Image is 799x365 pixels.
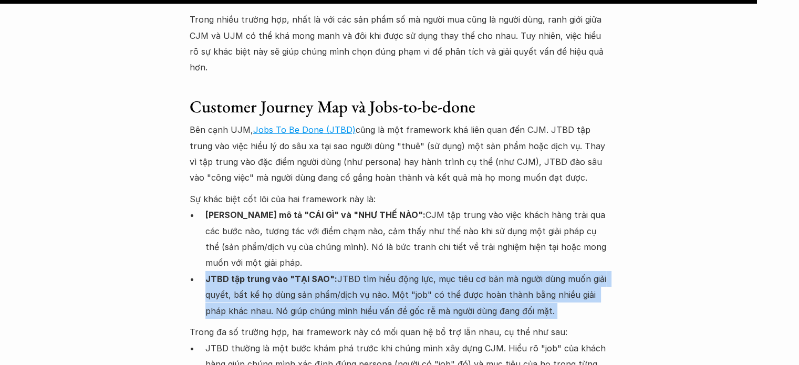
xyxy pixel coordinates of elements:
[205,210,426,220] strong: [PERSON_NAME] mô tả "CÁI GÌ" và "NHƯ THẾ NÀO":
[190,191,610,207] p: Sự khác biệt cốt lõi của hai framework này là:
[190,122,610,186] p: Bên cạnh UJM, cũng là một framework khá liên quan đến CJM. JTBD tập trung vào việc hiểu lý do sâu...
[205,271,610,319] p: JTBD tìm hiểu động lực, mục tiêu cơ bản mà người dùng muốn giải quyết, bất kể họ dùng sản phẩm/dị...
[253,124,356,135] a: Jobs To Be Done (JTBD)
[190,324,610,340] p: Trong đa số trường hợp, hai framework này có mối quan hệ bổ trợ lẫn nhau, cụ thể như sau:
[190,12,610,76] p: Trong nhiều trường hợp, nhất là với các sản phẩm số mà người mua cũng là người dùng, ranh giới gi...
[190,97,610,117] h3: Customer Journey Map và Jobs-to-be-done
[205,274,337,284] strong: JTBD tập trung vào "TẠI SAO":
[205,207,610,271] p: CJM tập trung vào việc khách hàng trải qua các bước nào, tương tác với điểm chạm nào, cảm thấy nh...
